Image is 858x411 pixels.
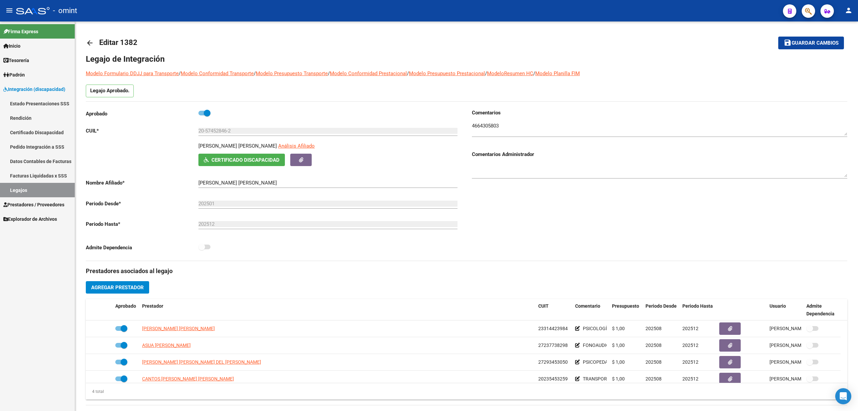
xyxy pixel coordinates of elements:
[682,343,698,348] span: 202512
[115,303,136,309] span: Aprobado
[682,326,698,331] span: 202512
[784,39,792,47] mat-icon: save
[682,303,713,309] span: Periodo Hasta
[142,343,191,348] span: ASUA [PERSON_NAME]
[646,343,662,348] span: 202508
[113,299,139,321] datatable-header-cell: Aprobado
[53,3,77,18] span: - omint
[682,376,698,381] span: 202512
[86,281,149,294] button: Agregar Prestador
[612,326,625,331] span: $ 1,00
[181,70,254,76] a: Modelo Conformidad Transporte
[472,109,847,116] h3: Comentarios
[5,6,13,14] mat-icon: menu
[86,200,198,207] p: Periodo Desde
[806,303,835,316] span: Admite Dependencia
[198,154,285,166] button: Certificado Discapacidad
[536,299,572,321] datatable-header-cell: CUIT
[609,299,643,321] datatable-header-cell: Presupuesto
[139,299,536,321] datatable-header-cell: Prestador
[804,299,841,321] datatable-header-cell: Admite Dependencia
[612,303,639,309] span: Presupuesto
[583,343,641,348] span: FONOAUDIOLOGÍA 8 X MES
[646,326,662,331] span: 202508
[86,54,847,64] h1: Legajo de Integración
[778,37,844,49] button: Guardar cambios
[792,40,839,46] span: Guardar cambios
[142,303,163,309] span: Prestador
[538,359,568,365] span: 27293453050
[86,127,198,135] p: CUIL
[643,299,680,321] datatable-header-cell: Periodo Desde
[767,299,804,321] datatable-header-cell: Usuario
[86,70,179,76] a: Modelo Formulario DDJJ para Transporte
[538,376,568,381] span: 20235453259
[583,376,728,381] span: TRANSPORTE A TERAPIAS 276 KM TRANSPORTE A COLEGIO 264 KM
[86,220,198,228] p: Periodo Hasta
[211,157,280,163] span: Certificado Discapacidad
[612,343,625,348] span: $ 1,00
[91,285,144,291] span: Agregar Prestador
[682,359,698,365] span: 202512
[198,142,277,150] p: [PERSON_NAME] [PERSON_NAME]
[142,376,234,381] span: CANTOS [PERSON_NAME] [PERSON_NAME]
[835,388,851,404] div: Open Intercom Messenger
[86,85,134,97] p: Legajo Aprobado.
[99,38,137,47] span: Editar 1382
[142,359,261,365] span: [PERSON_NAME] [PERSON_NAME] DEL [PERSON_NAME]
[3,42,20,50] span: Inicio
[3,86,65,93] span: Integración (discapacidad)
[330,70,407,76] a: Modelo Conformidad Prestacional
[646,376,662,381] span: 202508
[646,359,662,365] span: 202508
[572,299,609,321] datatable-header-cell: Comentario
[86,388,104,395] div: 4 total
[680,299,717,321] datatable-header-cell: Periodo Hasta
[3,201,64,208] span: Prestadores / Proveedores
[472,151,847,158] h3: Comentarios Administrador
[142,326,215,331] span: [PERSON_NAME] [PERSON_NAME]
[583,359,640,365] span: PSICOPEDAGOGÍA 8 X MES
[256,70,328,76] a: Modelo Presupuesto Transporte
[583,326,628,331] span: PSICOLOGÍA 8 X MES
[538,326,568,331] span: 23314423984
[612,359,625,365] span: $ 1,00
[575,303,600,309] span: Comentario
[86,110,198,117] p: Aprobado
[770,303,786,309] span: Usuario
[3,57,29,64] span: Tesorería
[538,343,568,348] span: 27237738298
[845,6,853,14] mat-icon: person
[487,70,533,76] a: ModeloResumen HC
[86,244,198,251] p: Admite Dependencia
[646,303,677,309] span: Periodo Desde
[409,70,485,76] a: Modelo Presupuesto Prestacional
[86,39,94,47] mat-icon: arrow_back
[3,71,25,79] span: Padrón
[612,376,625,381] span: $ 1,00
[86,266,847,276] h3: Prestadores asociados al legajo
[3,215,57,223] span: Explorador de Archivos
[538,303,549,309] span: CUIT
[278,143,315,149] span: Análisis Afiliado
[535,70,580,76] a: Modelo Planilla FIM
[86,179,198,187] p: Nombre Afiliado
[3,28,38,35] span: Firma Express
